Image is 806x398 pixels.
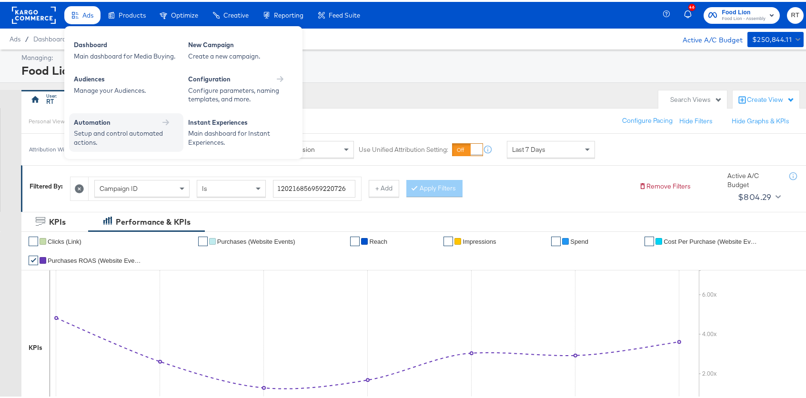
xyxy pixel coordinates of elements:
span: Ads [10,33,20,41]
a: Dashboard [33,33,66,41]
input: Enter a search term [273,178,355,196]
div: Filtered By: [30,180,63,189]
button: RT [787,5,804,22]
div: $250,844.11 [752,32,792,44]
a: ✔ [645,235,654,244]
div: 46 [688,2,695,9]
span: Campaign ID [100,182,138,191]
span: / [20,33,33,41]
button: Hide Filters [679,115,713,124]
label: Use Unified Attribution Setting: [359,143,448,152]
span: Spend [570,236,588,243]
span: Purchases (Website Events) [217,236,295,243]
span: Clicks (Link) [48,236,81,243]
span: Optimize [171,10,198,17]
a: ✔ [29,254,38,263]
button: Hide Graphs & KPIs [732,115,789,124]
a: ✔ [350,235,360,244]
div: Active A/C Budget [727,169,780,187]
div: Attribution Window: [29,144,80,151]
a: ✔ [198,235,208,244]
div: Performance & KPIs [116,215,191,226]
div: Create View [747,93,795,103]
div: Search Views [670,93,722,102]
span: Food Lion - Assembly [722,13,766,21]
div: $804.29 [738,188,772,202]
span: Reach [369,236,387,243]
span: Food Lion [722,6,766,16]
div: Managing: [21,51,801,60]
button: $804.29 [734,188,783,203]
span: Ads [82,10,93,17]
span: Feed Suite [329,10,360,17]
span: Products [119,10,146,17]
span: Cost Per Purchase (Website Events) [664,236,759,243]
a: ✔ [443,235,453,244]
button: $250,844.11 [747,30,804,45]
span: Reporting [274,10,303,17]
button: Configure Pacing [615,110,679,128]
span: Is [202,182,207,191]
button: 46 [683,4,699,23]
div: KPIs [29,341,42,350]
span: Creative [223,10,249,17]
span: Purchases ROAS (Website Events) [48,255,143,262]
a: ✔ [29,235,38,244]
button: Food LionFood Lion - Assembly [704,5,780,22]
button: Remove Filters [639,180,691,189]
div: KPIs [49,215,66,226]
div: Food Lion [21,60,801,77]
button: + Add [369,178,399,195]
div: Active A/C Budget [673,30,743,44]
span: Impressions [463,236,496,243]
span: RT [791,8,800,19]
span: Last 7 Days [512,143,545,152]
div: RT [46,95,54,104]
a: ✔ [551,235,561,244]
div: Personal View Actions: [29,116,86,123]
